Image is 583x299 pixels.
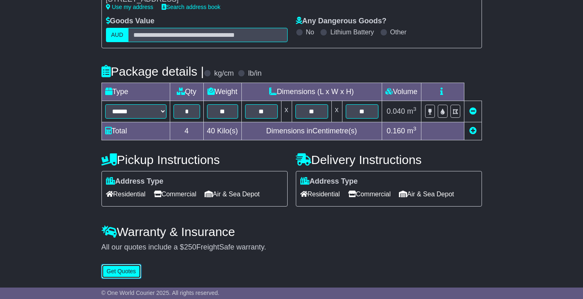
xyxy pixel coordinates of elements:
[390,28,407,36] label: Other
[330,28,374,36] label: Lithium Battery
[413,106,416,112] sup: 3
[101,122,170,140] td: Total
[281,101,292,122] td: x
[203,122,241,140] td: Kilo(s)
[162,4,221,10] a: Search address book
[106,188,146,200] span: Residential
[469,127,477,135] a: Add new item
[203,83,241,101] td: Weight
[248,69,261,78] label: lb/in
[300,177,358,186] label: Address Type
[101,83,170,101] td: Type
[184,243,196,251] span: 250
[101,243,482,252] div: All our quotes include a $ FreightSafe warranty.
[106,28,129,42] label: AUD
[413,126,416,132] sup: 3
[306,28,314,36] label: No
[331,101,342,122] td: x
[300,188,340,200] span: Residential
[101,65,204,78] h4: Package details |
[241,83,382,101] td: Dimensions (L x W x H)
[382,83,421,101] td: Volume
[387,107,405,115] span: 0.040
[101,225,482,238] h4: Warranty & Insurance
[106,177,164,186] label: Address Type
[170,122,203,140] td: 4
[407,107,416,115] span: m
[296,17,387,26] label: Any Dangerous Goods?
[205,188,260,200] span: Air & Sea Depot
[106,17,155,26] label: Goods Value
[214,69,234,78] label: kg/cm
[348,188,391,200] span: Commercial
[101,153,288,166] h4: Pickup Instructions
[407,127,416,135] span: m
[399,188,454,200] span: Air & Sea Depot
[296,153,482,166] h4: Delivery Instructions
[101,264,142,279] button: Get Quotes
[154,188,196,200] span: Commercial
[241,122,382,140] td: Dimensions in Centimetre(s)
[101,290,220,296] span: © One World Courier 2025. All rights reserved.
[387,127,405,135] span: 0.160
[106,4,153,10] a: Use my address
[207,127,215,135] span: 40
[170,83,203,101] td: Qty
[469,107,477,115] a: Remove this item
